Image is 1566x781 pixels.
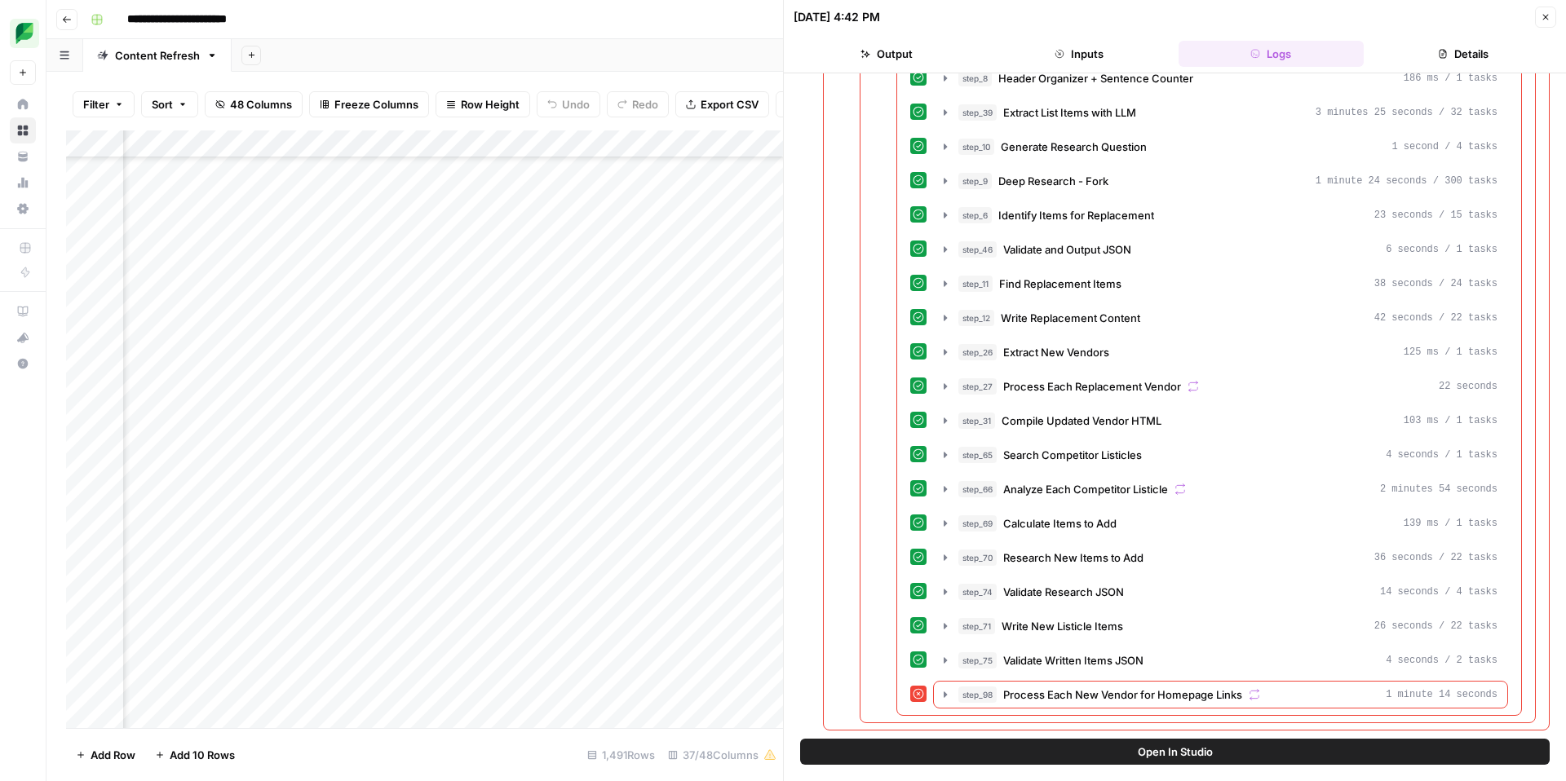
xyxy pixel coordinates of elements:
span: Row Height [461,96,520,113]
a: Usage [10,170,36,196]
div: 37/48 Columns [661,742,783,768]
span: step_27 [958,378,997,395]
span: step_12 [958,310,994,326]
button: Sort [141,91,198,117]
span: Undo [562,96,590,113]
span: step_26 [958,344,997,360]
span: 36 seconds / 22 tasks [1374,550,1497,565]
div: Content Refresh [115,47,200,64]
a: Your Data [10,143,36,170]
span: step_31 [958,413,995,429]
span: Freeze Columns [334,96,418,113]
span: 139 ms / 1 tasks [1404,516,1497,531]
span: step_66 [958,481,997,497]
span: Header Organizer + Sentence Counter [998,70,1193,86]
span: step_98 [958,686,997,703]
span: 1 minute 24 seconds / 300 tasks [1316,174,1497,188]
button: 3 minutes 25 seconds / 32 tasks [934,99,1507,126]
div: 1,491 Rows [581,742,661,768]
span: Extract New Vendors [1003,344,1109,360]
span: Process Each Replacement Vendor [1003,378,1181,395]
span: Validate Written Items JSON [1003,652,1144,668]
span: 6 seconds / 1 tasks [1386,242,1497,257]
span: Write New Listicle Items [1002,618,1123,634]
span: 125 ms / 1 tasks [1404,345,1497,360]
button: Row Height [436,91,530,117]
span: Process Each New Vendor for Homepage Links [1003,686,1242,703]
a: Browse [10,117,36,143]
button: Filter [73,91,135,117]
a: Settings [10,196,36,222]
button: Add 10 Rows [145,742,245,768]
div: 12 minutes 45 seconds [897,58,1521,715]
button: Open In Studio [800,739,1550,765]
span: Filter [83,96,109,113]
span: Generate Research Question [1001,139,1147,155]
span: step_11 [958,276,993,292]
button: What's new? [10,324,36,351]
span: Deep Research - Fork [998,173,1108,189]
span: 4 seconds / 2 tasks [1386,653,1497,668]
span: step_46 [958,241,997,258]
button: 103 ms / 1 tasks [934,408,1507,434]
span: 186 ms / 1 tasks [1404,71,1497,86]
span: Sort [152,96,173,113]
span: Research New Items to Add [1003,549,1144,566]
button: Undo [537,91,600,117]
span: step_70 [958,549,997,566]
span: 42 seconds / 22 tasks [1374,311,1497,325]
span: 14 seconds / 4 tasks [1380,585,1497,599]
div: What's new? [11,325,35,350]
span: 48 Columns [230,96,292,113]
button: 23 seconds / 15 tasks [934,202,1507,228]
button: 36 seconds / 22 tasks [934,545,1507,571]
span: 26 seconds / 22 tasks [1374,619,1497,633]
button: 42 seconds / 22 tasks [934,305,1507,331]
div: [DATE] 4:42 PM [794,9,880,25]
button: Inputs [986,41,1172,67]
button: Output [794,41,980,67]
img: SproutSocial Logo [10,19,39,48]
span: 2 minutes 54 seconds [1380,482,1497,496]
button: 22 seconds [934,373,1507,399]
span: step_8 [958,70,992,86]
button: 125 ms / 1 tasks [934,339,1507,365]
button: Freeze Columns [309,91,429,117]
span: step_65 [958,447,997,463]
button: Help + Support [10,351,36,377]
button: 6 seconds / 1 tasks [934,236,1507,263]
span: Identify Items for Replacement [998,207,1154,223]
button: 1 second / 4 tasks [934,134,1507,160]
span: Export CSV [701,96,759,113]
button: 139 ms / 1 tasks [934,510,1507,536]
div: 12 minutes 45 seconds [860,24,1535,722]
span: Write Replacement Content [1001,310,1140,326]
button: 186 ms / 1 tasks [934,65,1507,91]
button: 26 seconds / 22 tasks [934,613,1507,639]
button: Details [1370,41,1556,67]
button: Add Row [66,742,145,768]
span: step_71 [958,618,995,634]
span: step_10 [958,139,994,155]
span: 38 seconds / 24 tasks [1374,276,1497,291]
span: 4 seconds / 1 tasks [1386,448,1497,462]
button: 14 seconds / 4 tasks [934,579,1507,605]
a: Home [10,91,36,117]
span: 3 minutes 25 seconds / 32 tasks [1316,105,1497,120]
button: 1 minute 24 seconds / 300 tasks [934,168,1507,194]
button: Redo [607,91,669,117]
span: Redo [632,96,658,113]
button: 38 seconds / 24 tasks [934,271,1507,297]
span: Add Row [91,747,135,763]
span: step_9 [958,173,992,189]
a: AirOps Academy [10,298,36,324]
button: Logs [1179,41,1365,67]
span: Open In Studio [1138,743,1213,760]
span: step_39 [958,104,997,121]
button: 4 seconds / 1 tasks [934,442,1507,468]
span: Compile Updated Vendor HTML [1002,413,1161,429]
span: Find Replacement Items [999,276,1121,292]
span: 22 seconds [1439,379,1497,394]
button: Workspace: SproutSocial [10,13,36,54]
span: 1 minute 14 seconds [1386,687,1497,702]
